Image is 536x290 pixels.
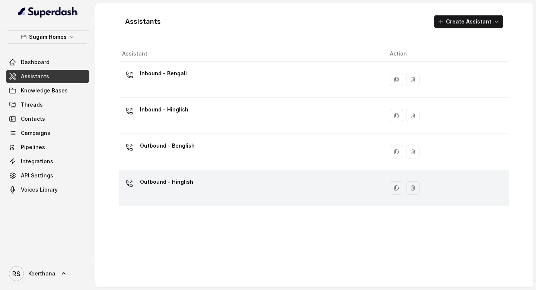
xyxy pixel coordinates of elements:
p: Outbound - Benglish [140,140,195,152]
a: Threads [6,98,89,111]
span: Voices Library [21,186,58,193]
span: Contacts [21,115,45,123]
a: Integrations [6,155,89,168]
a: Knowledge Bases [6,84,89,97]
a: Contacts [6,112,89,126]
span: Keerthana [28,270,55,277]
th: Assistant [119,46,384,62]
span: Pipelines [21,144,45,151]
span: Assistants [21,73,49,80]
span: Dashboard [21,59,50,66]
img: light.svg [18,6,78,18]
span: Campaigns [21,129,50,137]
span: API Settings [21,172,53,179]
a: Pipelines [6,141,89,154]
a: Voices Library [6,183,89,196]
p: Sugam Homes [29,32,67,41]
p: Inbound - Bengali [140,67,187,79]
a: Keerthana [6,263,89,284]
a: API Settings [6,169,89,182]
h1: Assistants [125,16,161,28]
span: Integrations [21,158,53,165]
th: Action [384,46,509,62]
p: Outbound - Hinglish [140,176,193,188]
p: Inbound - Hinglish [140,104,188,116]
text: RS [12,270,20,278]
a: Dashboard [6,56,89,69]
button: Create Assistant [434,15,503,28]
a: Assistants [6,70,89,83]
span: Knowledge Bases [21,87,68,94]
a: Campaigns [6,126,89,140]
button: Sugam Homes [6,30,89,44]
span: Threads [21,101,43,108]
